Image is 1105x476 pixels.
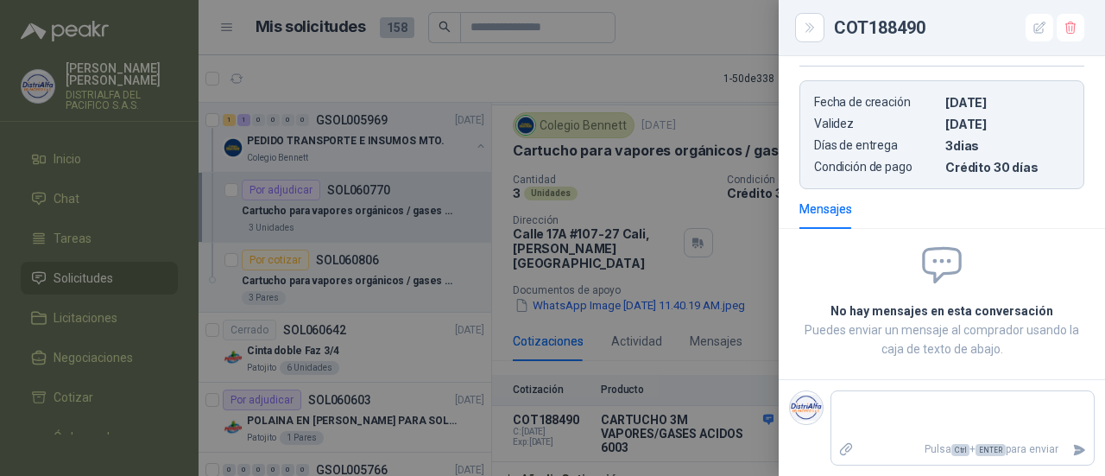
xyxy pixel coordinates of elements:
p: Condición de pago [814,160,938,175]
p: Fecha de creación [814,95,938,110]
p: Puedes enviar un mensaje al comprador usando la caja de texto de abajo. [799,321,1084,359]
p: Pulsa + para enviar [861,435,1066,465]
button: Close [799,17,820,38]
p: Días de entrega [814,138,938,153]
label: Adjuntar archivos [831,435,861,465]
img: Company Logo [790,391,823,424]
p: [DATE] [945,117,1070,131]
p: Crédito 30 días [945,160,1070,175]
button: Enviar [1065,435,1094,465]
div: COT188490 [834,14,1084,41]
span: ENTER [976,444,1006,456]
span: Ctrl [951,444,969,456]
div: Mensajes [799,200,852,219]
p: Validez [814,117,938,131]
p: 3 dias [945,138,1070,153]
p: [DATE] [945,95,1070,110]
h2: No hay mensajes en esta conversación [799,301,1084,321]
